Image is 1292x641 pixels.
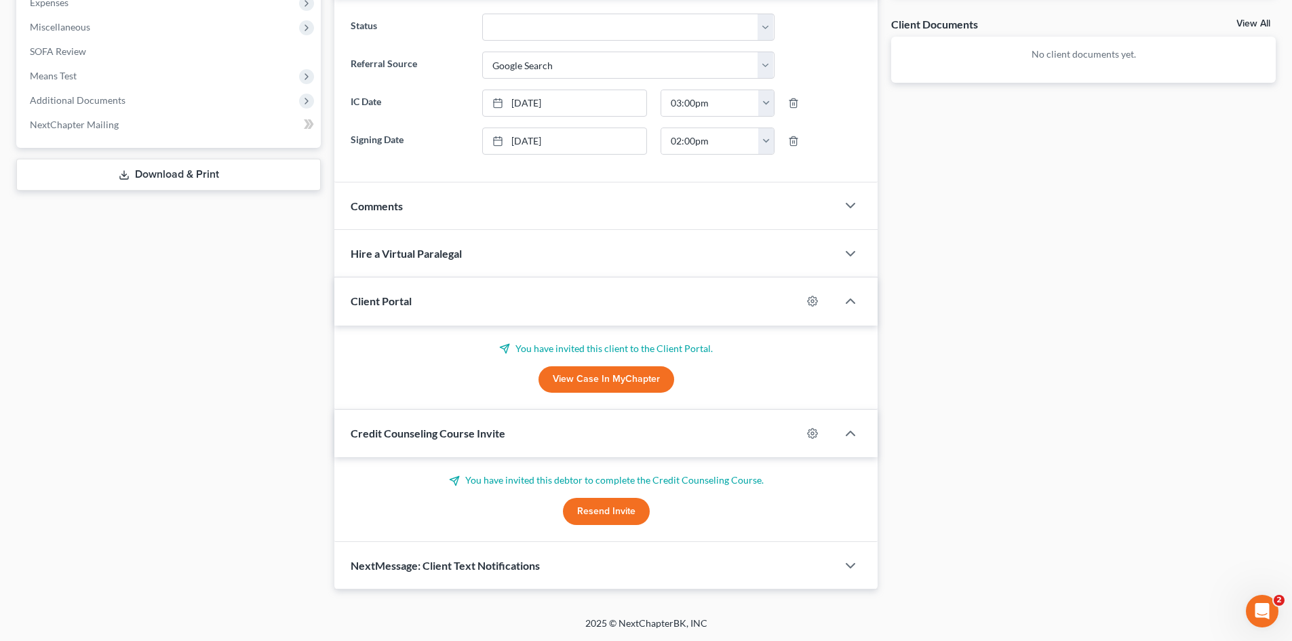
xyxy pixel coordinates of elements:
a: SOFA Review [19,39,321,64]
span: Miscellaneous [30,21,90,33]
button: Resend Invite [563,498,650,525]
span: Credit Counseling Course Invite [351,427,505,440]
span: Client Portal [351,294,412,307]
a: [DATE] [483,90,646,116]
p: You have invited this client to the Client Portal. [351,342,861,355]
a: View Case in MyChapter [539,366,674,393]
input: -- : -- [661,90,759,116]
input: -- : -- [661,128,759,154]
a: [DATE] [483,128,646,154]
span: Comments [351,199,403,212]
a: Download & Print [16,159,321,191]
label: Status [344,14,475,41]
span: 2 [1274,595,1285,606]
label: Signing Date [344,128,475,155]
label: IC Date [344,90,475,117]
span: NextChapter Mailing [30,119,119,130]
label: Referral Source [344,52,475,79]
span: SOFA Review [30,45,86,57]
a: NextChapter Mailing [19,113,321,137]
div: Client Documents [891,17,978,31]
span: Hire a Virtual Paralegal [351,247,462,260]
a: View All [1236,19,1270,28]
span: NextMessage: Client Text Notifications [351,559,540,572]
span: Means Test [30,70,77,81]
p: You have invited this debtor to complete the Credit Counseling Course. [351,473,861,487]
div: 2025 © NextChapterBK, INC [260,617,1033,641]
span: Additional Documents [30,94,125,106]
p: No client documents yet. [902,47,1265,61]
iframe: Intercom live chat [1246,595,1278,627]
